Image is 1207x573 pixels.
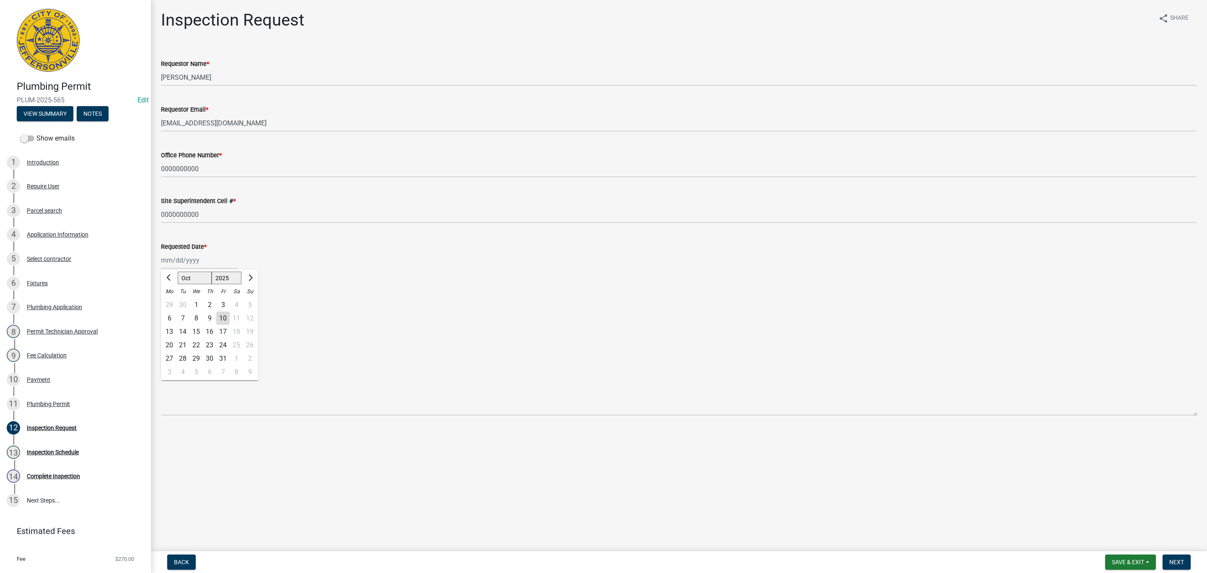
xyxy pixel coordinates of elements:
[27,280,48,286] div: Fixtures
[1112,559,1144,565] span: Save & Exit
[216,325,230,339] div: 17
[176,312,189,325] div: Tuesday, October 7, 2025
[216,312,230,325] div: Friday, October 10, 2025
[1163,555,1191,570] button: Next
[7,276,20,290] div: 6
[203,352,216,365] div: 30
[189,365,203,379] div: 5
[176,285,189,298] div: Tu
[27,473,80,479] div: Complete Inspection
[163,339,176,352] div: 20
[176,325,189,339] div: 14
[27,449,79,455] div: Inspection Schedule
[174,559,189,565] span: Back
[203,365,216,379] div: Thursday, November 6, 2025
[27,401,70,407] div: Plumbing Permit
[17,81,144,93] h4: Plumbing Permit
[203,365,216,379] div: 6
[203,325,216,339] div: Thursday, October 16, 2025
[17,556,26,562] span: Fee
[7,252,20,266] div: 5
[7,494,20,507] div: 15
[163,298,176,312] div: Monday, September 29, 2025
[163,325,176,339] div: Monday, October 13, 2025
[163,298,176,312] div: 29
[27,256,71,262] div: Select contractor
[176,298,189,312] div: 30
[230,285,243,298] div: Sa
[7,156,20,169] div: 1
[1170,13,1189,23] span: Share
[27,208,62,214] div: Parcel search
[176,339,189,352] div: Tuesday, October 21, 2025
[161,244,207,250] label: Requested Date
[27,352,67,358] div: Fee Calculation
[189,285,203,298] div: We
[216,352,230,365] div: 31
[77,111,109,117] wm-modal-confirm: Notes
[212,272,242,284] select: Select year
[203,312,216,325] div: 9
[176,365,189,379] div: 4
[216,325,230,339] div: Friday, October 17, 2025
[20,133,75,143] label: Show emails
[176,339,189,352] div: 21
[203,339,216,352] div: Thursday, October 23, 2025
[176,352,189,365] div: 28
[17,111,73,117] wm-modal-confirm: Summary
[216,312,230,325] div: 10
[1152,10,1195,26] button: shareShare
[189,352,203,365] div: 29
[137,96,149,104] a: Edit
[17,96,134,104] span: PLUM-2025-565
[189,339,203,352] div: Wednesday, October 22, 2025
[1158,13,1168,23] i: share
[7,469,20,483] div: 14
[189,339,203,352] div: 22
[176,352,189,365] div: Tuesday, October 28, 2025
[189,298,203,312] div: 1
[189,352,203,365] div: Wednesday, October 29, 2025
[137,96,149,104] wm-modal-confirm: Edit Application Number
[189,298,203,312] div: Wednesday, October 1, 2025
[176,312,189,325] div: 7
[7,349,20,362] div: 9
[163,312,176,325] div: 6
[163,365,176,379] div: Monday, November 3, 2025
[163,325,176,339] div: 13
[27,159,59,165] div: Introduction
[164,271,174,285] button: Previous month
[27,328,98,334] div: Permit Technician Approval
[203,298,216,312] div: Thursday, October 2, 2025
[243,285,256,298] div: Su
[189,325,203,339] div: Wednesday, October 15, 2025
[216,365,230,379] div: 7
[17,106,73,121] button: View Summary
[203,312,216,325] div: Thursday, October 9, 2025
[161,61,209,67] label: Requestor Name
[189,312,203,325] div: 8
[27,304,82,310] div: Plumbing Application
[7,445,20,459] div: 13
[161,107,208,113] label: Requestor Email
[161,252,238,269] input: mm/dd/yyyy
[1169,559,1184,565] span: Next
[163,312,176,325] div: Monday, October 6, 2025
[176,298,189,312] div: Tuesday, September 30, 2025
[7,373,20,386] div: 10
[17,9,80,72] img: City of Jeffersonville, Indiana
[203,285,216,298] div: Th
[203,298,216,312] div: 2
[167,555,196,570] button: Back
[216,285,230,298] div: Fr
[7,397,20,411] div: 11
[77,106,109,121] button: Notes
[176,365,189,379] div: Tuesday, November 4, 2025
[189,325,203,339] div: 15
[216,339,230,352] div: Friday, October 24, 2025
[115,556,134,562] span: $270.00
[216,298,230,312] div: Friday, October 3, 2025
[161,198,236,204] label: Site Superintendent Cell #
[1105,555,1156,570] button: Save & Exit
[216,365,230,379] div: Friday, November 7, 2025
